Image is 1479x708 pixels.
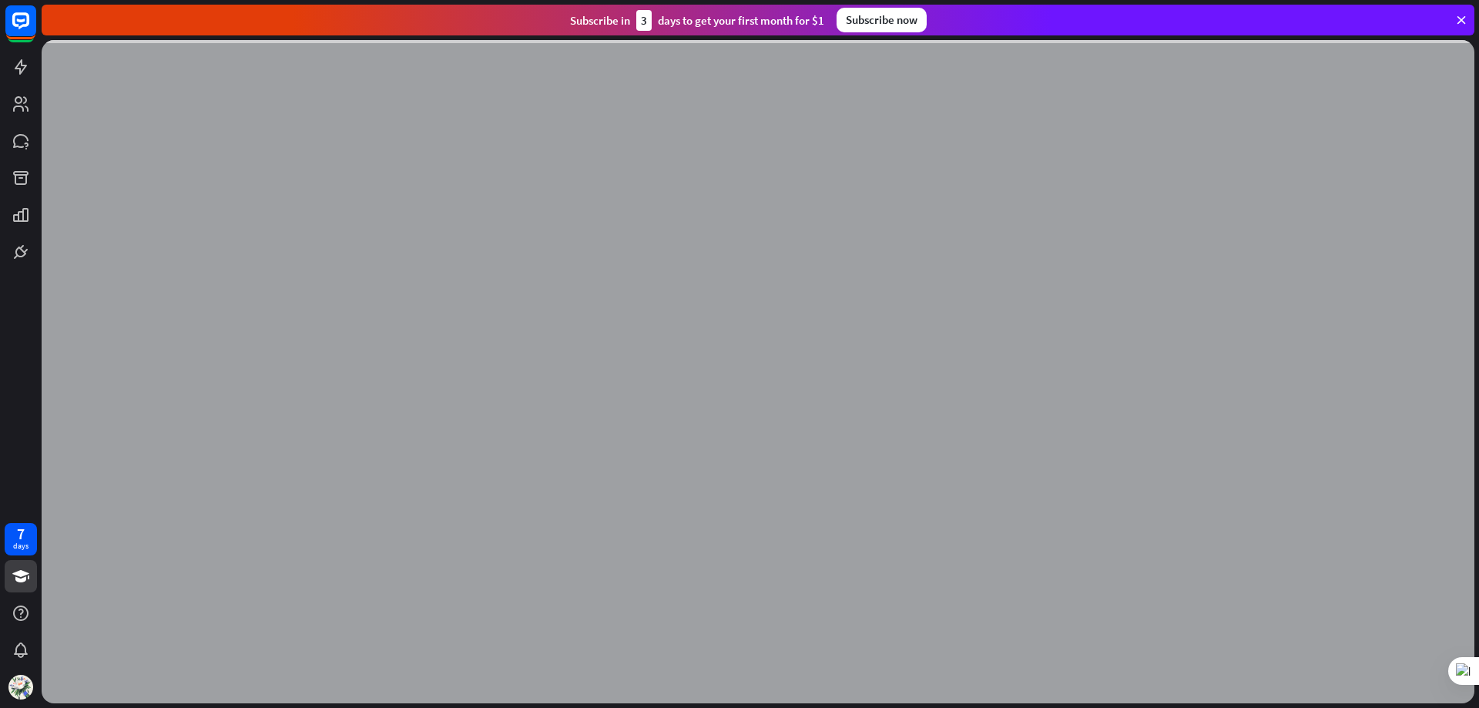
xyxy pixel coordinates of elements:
div: Subscribe now [837,8,927,32]
div: Subscribe in days to get your first month for $1 [570,10,824,31]
div: days [13,541,29,552]
a: 7 days [5,523,37,555]
div: 7 [17,527,25,541]
div: 3 [636,10,652,31]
